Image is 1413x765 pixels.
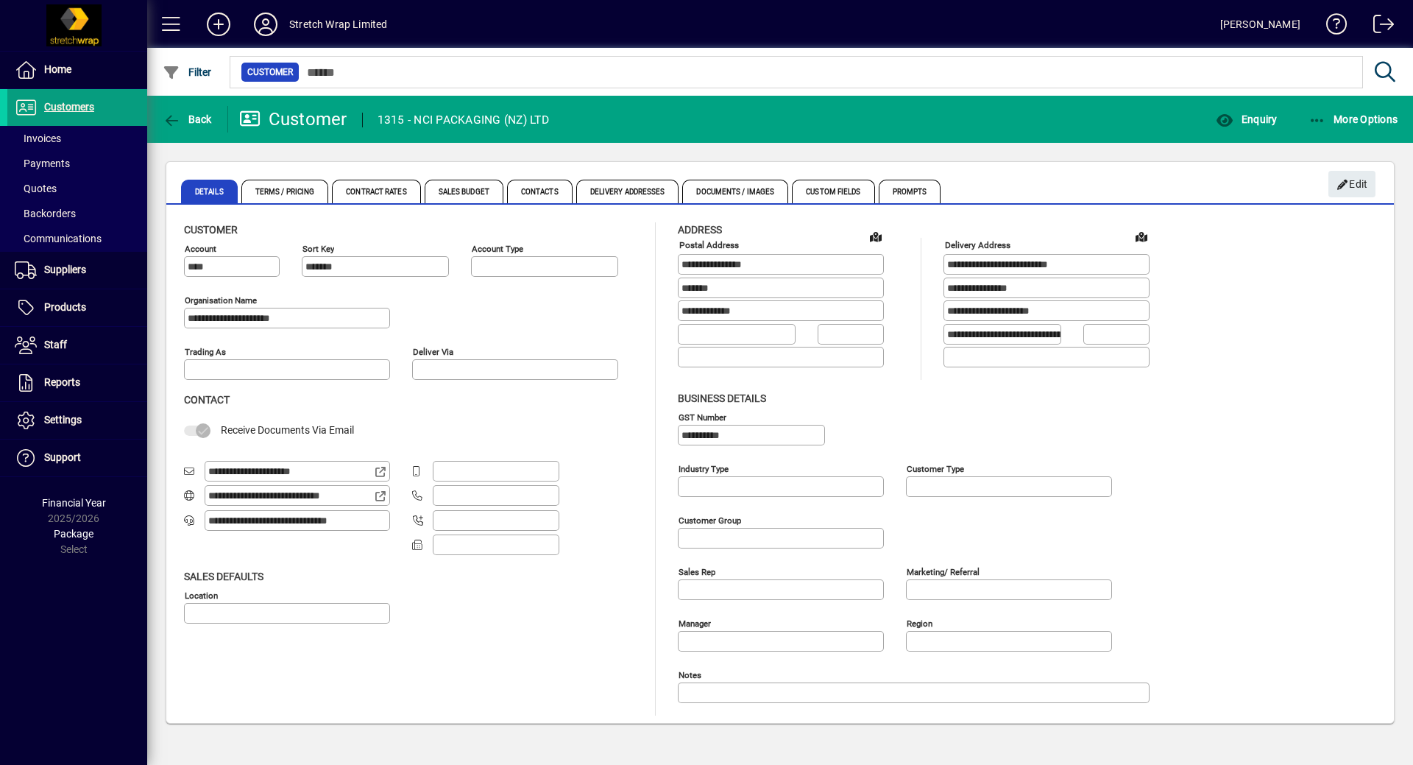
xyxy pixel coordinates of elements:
[54,528,93,540] span: Package
[181,180,238,203] span: Details
[7,201,147,226] a: Backorders
[678,224,722,236] span: Address
[413,347,453,357] mat-label: Deliver via
[185,244,216,254] mat-label: Account
[1315,3,1348,51] a: Knowledge Base
[163,66,212,78] span: Filter
[44,301,86,313] span: Products
[472,244,523,254] mat-label: Account Type
[7,176,147,201] a: Quotes
[879,180,941,203] span: Prompts
[907,463,964,473] mat-label: Customer type
[7,440,147,476] a: Support
[1220,13,1300,36] div: [PERSON_NAME]
[1308,113,1398,125] span: More Options
[679,669,701,680] mat-label: Notes
[7,252,147,289] a: Suppliers
[1212,106,1281,133] button: Enquiry
[1216,113,1277,125] span: Enquiry
[185,347,226,357] mat-label: Trading as
[185,295,257,306] mat-label: Organisation name
[864,225,888,248] a: View on map
[15,208,76,219] span: Backorders
[378,108,549,132] div: 1315 - NCI PACKAGING (NZ) LTD
[185,590,218,600] mat-label: Location
[1130,225,1153,248] a: View on map
[44,63,71,75] span: Home
[159,59,216,85] button: Filter
[184,571,263,582] span: Sales defaults
[42,497,106,509] span: Financial Year
[242,11,289,38] button: Profile
[678,392,766,404] span: Business details
[1362,3,1395,51] a: Logout
[221,424,354,436] span: Receive Documents Via Email
[679,463,729,473] mat-label: Industry type
[302,244,334,254] mat-label: Sort key
[1336,172,1368,197] span: Edit
[1305,106,1402,133] button: More Options
[44,264,86,275] span: Suppliers
[1328,171,1375,197] button: Edit
[15,133,61,144] span: Invoices
[247,65,293,80] span: Customer
[682,180,788,203] span: Documents / Images
[44,101,94,113] span: Customers
[679,618,711,628] mat-label: Manager
[332,180,420,203] span: Contract Rates
[15,183,57,194] span: Quotes
[289,13,388,36] div: Stretch Wrap Limited
[184,394,230,406] span: Contact
[44,451,81,463] span: Support
[7,52,147,88] a: Home
[184,224,238,236] span: Customer
[907,618,932,628] mat-label: Region
[7,126,147,151] a: Invoices
[44,414,82,426] span: Settings
[163,113,212,125] span: Back
[576,180,679,203] span: Delivery Addresses
[679,412,726,422] mat-label: GST Number
[44,339,67,350] span: Staff
[241,180,329,203] span: Terms / Pricing
[44,376,80,388] span: Reports
[7,151,147,176] a: Payments
[7,364,147,401] a: Reports
[15,158,70,169] span: Payments
[507,180,573,203] span: Contacts
[7,327,147,364] a: Staff
[7,289,147,326] a: Products
[425,180,503,203] span: Sales Budget
[7,226,147,251] a: Communications
[679,515,741,525] mat-label: Customer group
[907,566,980,577] mat-label: Marketing/ Referral
[7,402,147,439] a: Settings
[679,566,715,577] mat-label: Sales rep
[159,106,216,133] button: Back
[239,107,347,131] div: Customer
[15,233,102,244] span: Communications
[147,106,228,133] app-page-header-button: Back
[792,180,874,203] span: Custom Fields
[195,11,242,38] button: Add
